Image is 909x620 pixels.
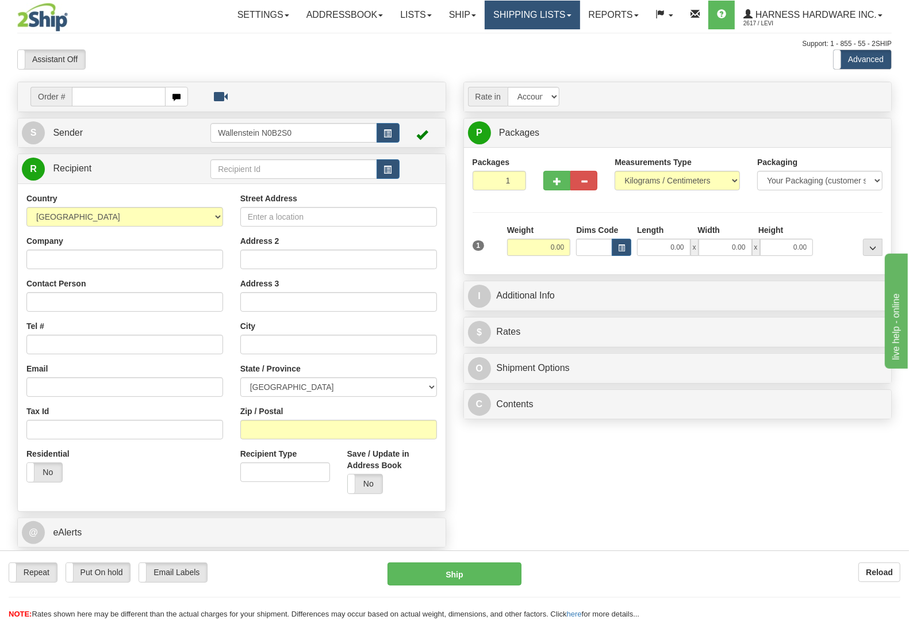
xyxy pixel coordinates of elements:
[468,357,888,380] a: OShipment Options
[26,235,63,247] label: Company
[615,156,692,168] label: Measurements Type
[753,10,877,20] span: Harness Hardware Inc.
[468,321,491,344] span: $
[53,527,82,537] span: eAlerts
[18,50,85,68] label: Assistant Off
[580,1,647,29] a: Reports
[229,1,298,29] a: Settings
[691,239,699,256] span: x
[863,239,883,256] div: ...
[567,610,582,618] a: here
[576,224,618,236] label: Dims Code
[210,159,377,179] input: Recipient Id
[758,224,784,236] label: Height
[468,393,888,416] a: CContents
[26,448,70,460] label: Residential
[22,158,45,181] span: R
[440,1,485,29] a: Ship
[26,193,57,204] label: Country
[468,121,888,145] a: P Packages
[468,121,491,144] span: P
[26,320,44,332] label: Tel #
[240,363,301,374] label: State / Province
[468,284,888,308] a: IAdditional Info
[53,128,83,137] span: Sender
[240,448,297,460] label: Recipient Type
[697,224,720,236] label: Width
[9,563,57,581] label: Repeat
[298,1,392,29] a: Addressbook
[858,562,900,582] button: Reload
[834,50,891,68] label: Advanced
[468,393,491,416] span: C
[388,562,521,585] button: Ship
[507,224,534,236] label: Weight
[22,121,210,145] a: S Sender
[139,563,207,581] label: Email Labels
[473,240,485,251] span: 1
[348,474,383,493] label: No
[757,156,797,168] label: Packaging
[473,156,510,168] label: Packages
[866,568,893,577] b: Reload
[26,278,86,289] label: Contact Person
[240,320,255,332] label: City
[210,123,377,143] input: Sender Id
[752,239,760,256] span: x
[240,193,297,204] label: Street Address
[392,1,440,29] a: Lists
[468,320,888,344] a: $Rates
[240,207,437,227] input: Enter a location
[27,463,62,481] label: No
[17,3,68,32] img: logo2617.jpg
[468,357,491,380] span: O
[9,610,32,618] span: NOTE:
[468,87,508,106] span: Rate in
[30,87,72,106] span: Order #
[347,448,437,471] label: Save / Update in Address Book
[26,405,49,417] label: Tax Id
[26,363,48,374] label: Email
[468,285,491,308] span: I
[240,278,279,289] label: Address 3
[66,563,131,581] label: Put On hold
[22,521,45,544] span: @
[17,39,892,49] div: Support: 1 - 855 - 55 - 2SHIP
[22,157,190,181] a: R Recipient
[240,405,283,417] label: Zip / Postal
[9,7,106,21] div: live help - online
[735,1,891,29] a: Harness Hardware Inc. 2617 / Levi
[883,251,908,369] iframe: chat widget
[743,18,830,29] span: 2617 / Levi
[22,121,45,144] span: S
[485,1,580,29] a: Shipping lists
[22,521,442,545] a: @ eAlerts
[240,235,279,247] label: Address 2
[637,224,664,236] label: Length
[499,128,539,137] span: Packages
[53,163,91,173] span: Recipient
